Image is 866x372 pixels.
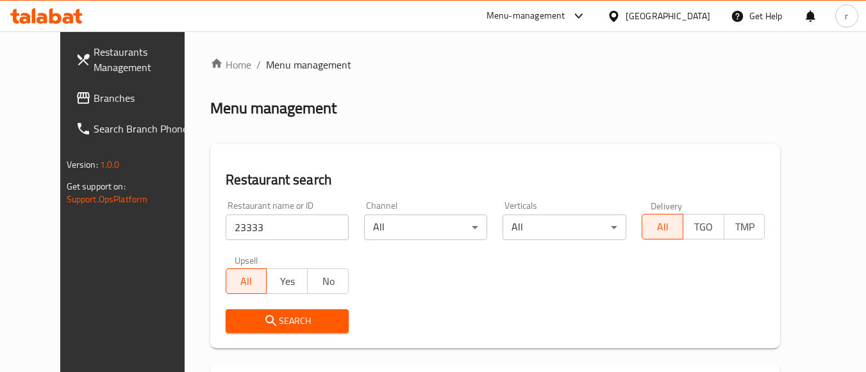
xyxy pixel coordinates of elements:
[236,313,338,329] span: Search
[503,214,626,240] div: All
[67,178,126,195] span: Get support on:
[67,191,148,207] a: Support.OpsPlatform
[688,218,719,236] span: TGO
[642,214,683,239] button: All
[226,214,349,240] input: Search for restaurant name or ID..
[210,57,251,72] a: Home
[307,268,349,294] button: No
[210,57,781,72] nav: breadcrumb
[683,214,724,239] button: TGO
[845,9,848,23] span: r
[256,57,261,72] li: /
[647,218,678,236] span: All
[272,272,303,291] span: Yes
[94,121,195,136] span: Search Branch Phone
[626,9,710,23] div: [GEOGRAPHIC_DATA]
[210,98,337,118] h2: Menu management
[266,268,308,294] button: Yes
[94,90,195,106] span: Branches
[364,214,487,240] div: All
[65,83,205,113] a: Branches
[226,170,765,190] h2: Restaurant search
[65,36,205,83] a: Restaurants Management
[266,57,351,72] span: Menu management
[487,8,565,24] div: Menu-management
[65,113,205,144] a: Search Branch Phone
[729,218,760,236] span: TMP
[67,156,98,173] span: Version:
[226,268,267,294] button: All
[235,255,258,264] label: Upsell
[100,156,120,173] span: 1.0.0
[651,201,683,210] label: Delivery
[231,272,262,291] span: All
[313,272,344,291] span: No
[94,44,195,75] span: Restaurants Management
[226,309,349,333] button: Search
[724,214,765,239] button: TMP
